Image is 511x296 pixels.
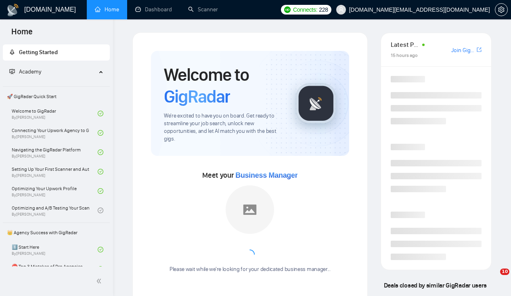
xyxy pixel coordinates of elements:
a: ⛔ Top 3 Mistakes of Pro Agencies [12,260,98,278]
span: check-circle [98,149,103,155]
span: Connects: [293,5,317,14]
span: double-left [96,277,104,285]
span: check-circle [98,130,103,136]
span: check-circle [98,188,103,194]
span: check-circle [98,111,103,116]
h1: Welcome to [164,64,283,107]
a: Setting Up Your First Scanner and Auto-BidderBy[PERSON_NAME] [12,163,98,181]
span: We're excited to have you on board. Get ready to streamline your job search, unlock new opportuni... [164,112,283,143]
span: Meet your [202,171,297,180]
span: Getting Started [19,49,58,56]
span: 👑 Agency Success with GigRadar [4,225,109,241]
span: check-circle [98,247,103,252]
a: export [477,46,482,54]
a: Join GigRadar Slack Community [451,46,475,55]
iframe: Intercom live chat [484,269,503,288]
span: 15 hours ago [391,52,418,58]
span: user [338,7,344,13]
div: Please wait while we're looking for your dedicated business manager... [165,266,335,273]
span: check-circle [98,208,103,213]
span: Academy [9,68,41,75]
a: 1️⃣ Start HereBy[PERSON_NAME] [12,241,98,258]
span: 🚀 GigRadar Quick Start [4,88,109,105]
a: dashboardDashboard [135,6,172,13]
a: Navigating the GigRadar PlatformBy[PERSON_NAME] [12,143,98,161]
a: Optimizing Your Upwork ProfileBy[PERSON_NAME] [12,182,98,200]
span: 10 [500,269,509,275]
span: Deals closed by similar GigRadar users [381,278,490,292]
img: upwork-logo.png [284,6,291,13]
span: 228 [319,5,328,14]
span: Business Manager [235,171,297,179]
a: setting [495,6,508,13]
span: rocket [9,49,15,55]
a: Optimizing and A/B Testing Your Scanner for Better ResultsBy[PERSON_NAME] [12,202,98,219]
li: Getting Started [3,44,110,61]
span: export [477,46,482,53]
span: Latest Posts from the GigRadar Community [391,40,420,50]
span: fund-projection-screen [9,69,15,74]
span: check-circle [98,266,103,272]
img: placeholder.png [226,185,274,234]
span: GigRadar [164,86,230,107]
span: check-circle [98,169,103,174]
span: Academy [19,68,41,75]
img: logo [6,4,19,17]
span: setting [495,6,507,13]
a: Welcome to GigRadarBy[PERSON_NAME] [12,105,98,122]
a: searchScanner [188,6,218,13]
span: Home [5,26,39,43]
a: Connecting Your Upwork Agency to GigRadarBy[PERSON_NAME] [12,124,98,142]
span: loading [245,249,255,260]
button: setting [495,3,508,16]
img: gigradar-logo.png [296,83,336,124]
a: homeHome [95,6,119,13]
